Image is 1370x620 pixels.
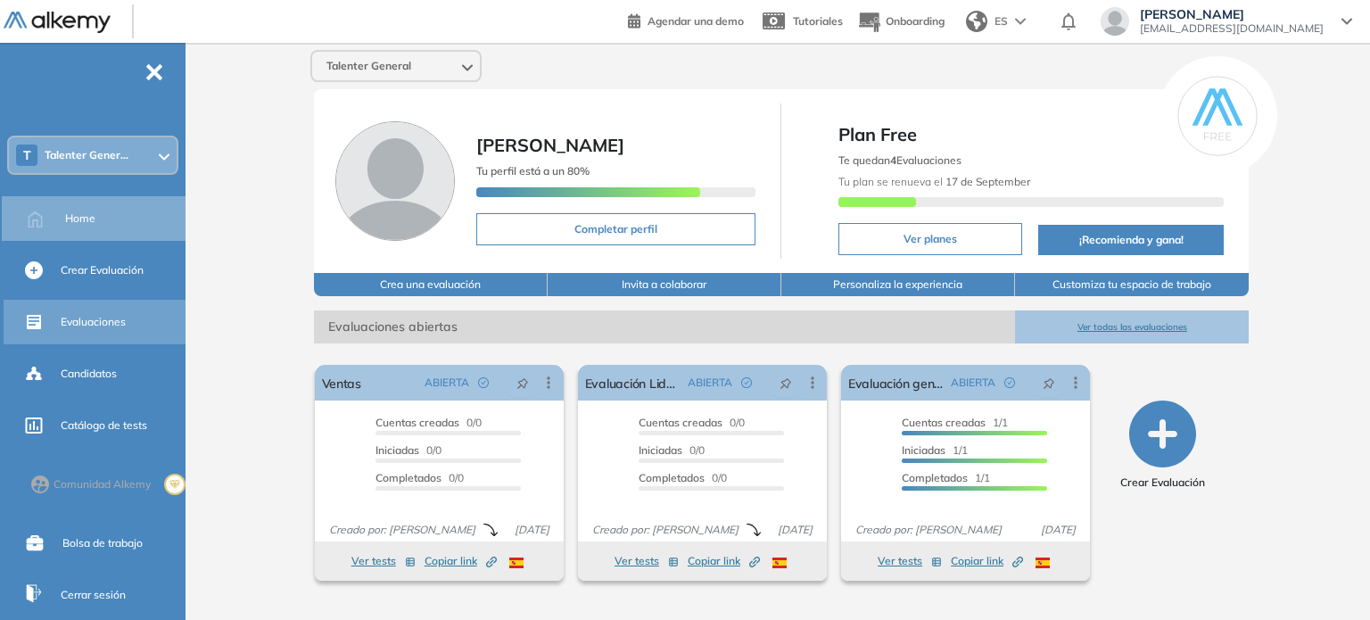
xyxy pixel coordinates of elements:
[476,213,756,245] button: Completar perfil
[688,553,760,569] span: Copiar link
[615,550,679,572] button: Ver tests
[425,553,497,569] span: Copiar link
[902,443,945,457] span: Iniciadas
[639,443,682,457] span: Iniciadas
[902,443,968,457] span: 1/1
[1281,534,1370,620] iframe: Chat Widget
[516,376,529,390] span: pushpin
[1140,7,1324,21] span: [PERSON_NAME]
[951,375,995,391] span: ABIERTA
[376,471,442,484] span: Completados
[476,164,590,178] span: Tu perfil está a un 80%
[1015,273,1249,296] button: Customiza tu espacio de trabajo
[628,9,744,30] a: Agendar una demo
[376,443,419,457] span: Iniciadas
[65,211,95,227] span: Home
[376,416,482,429] span: 0/0
[848,365,944,401] a: Evaluación general
[951,553,1023,569] span: Copiar link
[326,59,411,73] span: Talenter General
[1036,558,1050,568] img: ESP
[322,365,361,401] a: Ventas
[838,121,1224,148] span: Plan Free
[61,417,147,434] span: Catálogo de tests
[61,314,126,330] span: Evaluaciones
[781,273,1015,296] button: Personaliza la experiencia
[838,175,1030,188] span: Tu plan se renueva el
[639,416,745,429] span: 0/0
[335,121,455,241] img: Foto de perfil
[838,223,1021,255] button: Ver planes
[478,377,489,388] span: check-circle
[943,175,1030,188] b: 17 de September
[23,148,31,162] span: T
[688,550,760,572] button: Copiar link
[503,368,542,397] button: pushpin
[838,153,961,167] span: Te quedan Evaluaciones
[425,550,497,572] button: Copiar link
[857,3,945,41] button: Onboarding
[780,376,792,390] span: pushpin
[878,550,942,572] button: Ver tests
[1120,475,1205,491] span: Crear Evaluación
[890,153,896,167] b: 4
[61,262,144,278] span: Crear Evaluación
[351,550,416,572] button: Ver tests
[902,416,1008,429] span: 1/1
[648,14,744,28] span: Agendar una demo
[1015,310,1249,343] button: Ver todas las evaluaciones
[848,522,1009,538] span: Creado por: [PERSON_NAME]
[476,134,624,156] span: [PERSON_NAME]
[639,471,705,484] span: Completados
[1120,401,1205,491] button: Crear Evaluación
[376,443,442,457] span: 0/0
[886,14,945,28] span: Onboarding
[548,273,781,296] button: Invita a colaborar
[772,558,787,568] img: ESP
[1043,376,1055,390] span: pushpin
[509,558,524,568] img: ESP
[688,375,732,391] span: ABIERTA
[322,522,483,538] span: Creado por: [PERSON_NAME]
[376,471,464,484] span: 0/0
[1029,368,1069,397] button: pushpin
[314,310,1016,343] span: Evaluaciones abiertas
[585,522,746,538] span: Creado por: [PERSON_NAME]
[1015,18,1026,25] img: arrow
[771,522,820,538] span: [DATE]
[45,148,128,162] span: Talenter Gener...
[1004,377,1015,388] span: check-circle
[741,377,752,388] span: check-circle
[585,365,681,401] a: Evaluación Liderazgo
[639,443,705,457] span: 0/0
[376,416,459,429] span: Cuentas creadas
[61,366,117,382] span: Candidatos
[793,14,843,28] span: Tutoriales
[902,416,986,429] span: Cuentas creadas
[314,273,548,296] button: Crea una evaluación
[1140,21,1324,36] span: [EMAIL_ADDRESS][DOMAIN_NAME]
[425,375,469,391] span: ABIERTA
[639,471,727,484] span: 0/0
[1038,225,1225,255] button: ¡Recomienda y gana!
[1281,534,1370,620] div: Widget de chat
[902,471,990,484] span: 1/1
[62,535,143,551] span: Bolsa de trabajo
[4,12,111,34] img: Logo
[1034,522,1083,538] span: [DATE]
[508,522,557,538] span: [DATE]
[951,550,1023,572] button: Copiar link
[61,587,126,603] span: Cerrar sesión
[766,368,805,397] button: pushpin
[639,416,722,429] span: Cuentas creadas
[966,11,987,32] img: world
[994,13,1008,29] span: ES
[902,471,968,484] span: Completados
